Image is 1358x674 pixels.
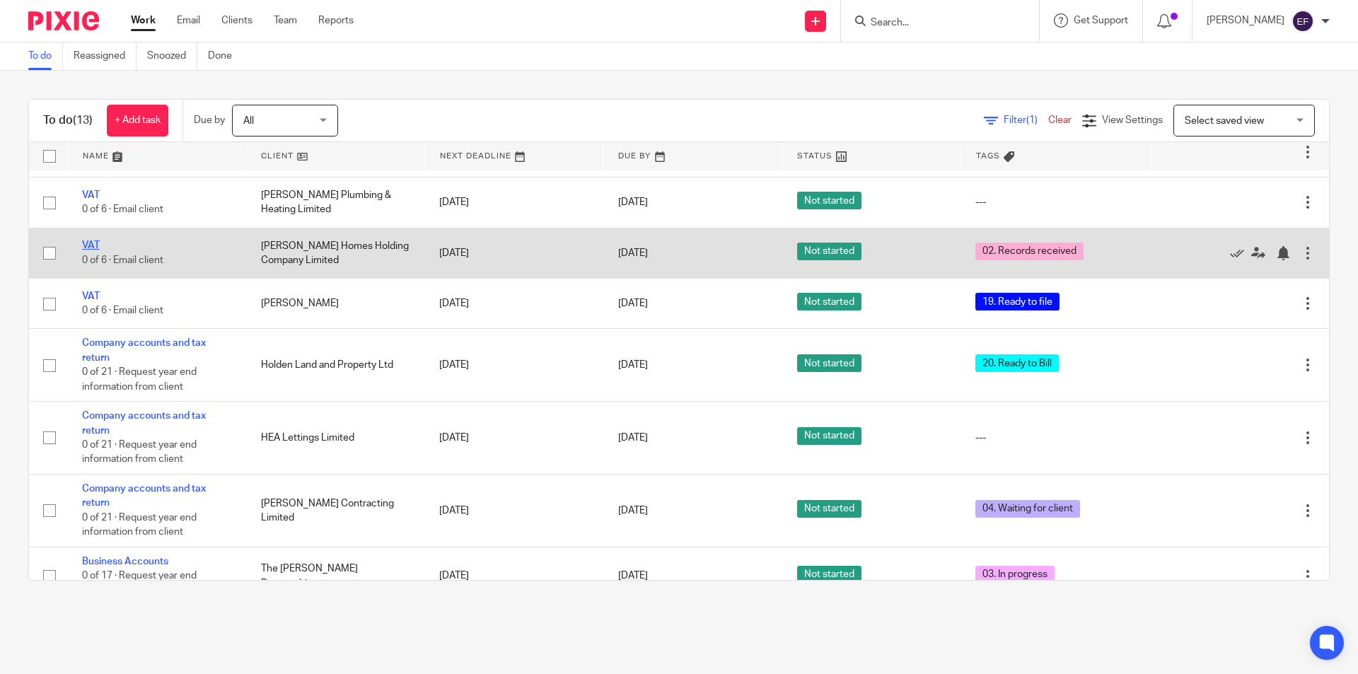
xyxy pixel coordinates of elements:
span: (1) [1026,115,1038,125]
span: Not started [797,293,861,310]
td: [DATE] [425,547,604,605]
td: [DATE] [425,178,604,228]
span: Not started [797,566,861,583]
a: Mark as done [1230,246,1251,260]
td: [PERSON_NAME] Plumbing & Heating Limited [247,178,426,228]
a: To do [28,42,63,70]
span: Not started [797,243,861,260]
td: [DATE] [425,329,604,402]
span: Get Support [1074,16,1128,25]
img: Pixie [28,11,99,30]
span: 0 of 6 · Email client [82,306,163,315]
td: [PERSON_NAME] Contracting Limited [247,475,426,547]
h1: To do [43,113,93,128]
a: Company accounts and tax return [82,338,206,362]
a: Company accounts and tax return [82,484,206,508]
span: [DATE] [618,571,648,581]
a: Team [274,13,297,28]
span: 19. Ready to file [975,293,1060,310]
span: 0 of 6 · Email client [82,205,163,215]
span: Tags [976,152,1000,160]
span: Filter [1004,115,1048,125]
span: 03. In progress [975,566,1055,583]
span: 0 of 21 · Request year end information from client [82,440,197,465]
a: Snoozed [147,42,197,70]
a: VAT [82,190,100,200]
a: VAT [82,291,100,301]
span: Select saved view [1185,116,1264,126]
span: 0 of 21 · Request year end information from client [82,513,197,538]
span: View Settings [1102,115,1163,125]
a: + Add task [107,105,168,136]
td: [PERSON_NAME] Homes Holding Company Limited [247,228,426,278]
span: 02. Records received [975,243,1084,260]
span: All [243,116,254,126]
span: 0 of 21 · Request year end information from client [82,367,197,392]
a: VAT [82,240,100,250]
span: [DATE] [618,506,648,516]
td: [DATE] [425,228,604,278]
span: [DATE] [618,360,648,370]
span: Not started [797,192,861,209]
p: [PERSON_NAME] [1207,13,1284,28]
div: --- [975,195,1136,209]
td: [PERSON_NAME] [247,279,426,329]
input: Search [869,17,997,30]
span: 20. Ready to Bill [975,354,1059,372]
div: --- [975,431,1136,445]
a: Done [208,42,243,70]
span: Not started [797,354,861,372]
a: Work [131,13,156,28]
span: [DATE] [618,298,648,308]
a: Reassigned [74,42,137,70]
span: 0 of 17 · Request year end information from client [82,571,197,595]
a: Clear [1048,115,1072,125]
td: HEA Lettings Limited [247,402,426,475]
span: [DATE] [618,433,648,443]
a: Company accounts and tax return [82,411,206,435]
span: (13) [73,115,93,126]
a: Reports [318,13,354,28]
span: [DATE] [618,248,648,258]
span: 04. Waiting for client [975,500,1080,518]
span: 0 of 6 · Email client [82,255,163,265]
a: Email [177,13,200,28]
a: Business Accounts [82,557,168,566]
td: Holden Land and Property Ltd [247,329,426,402]
span: [DATE] [618,197,648,207]
a: Clients [221,13,253,28]
td: [DATE] [425,279,604,329]
td: [DATE] [425,475,604,547]
img: svg%3E [1292,10,1314,33]
td: [DATE] [425,402,604,475]
span: Not started [797,427,861,445]
td: The [PERSON_NAME] Partnership [247,547,426,605]
span: Not started [797,500,861,518]
p: Due by [194,113,225,127]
